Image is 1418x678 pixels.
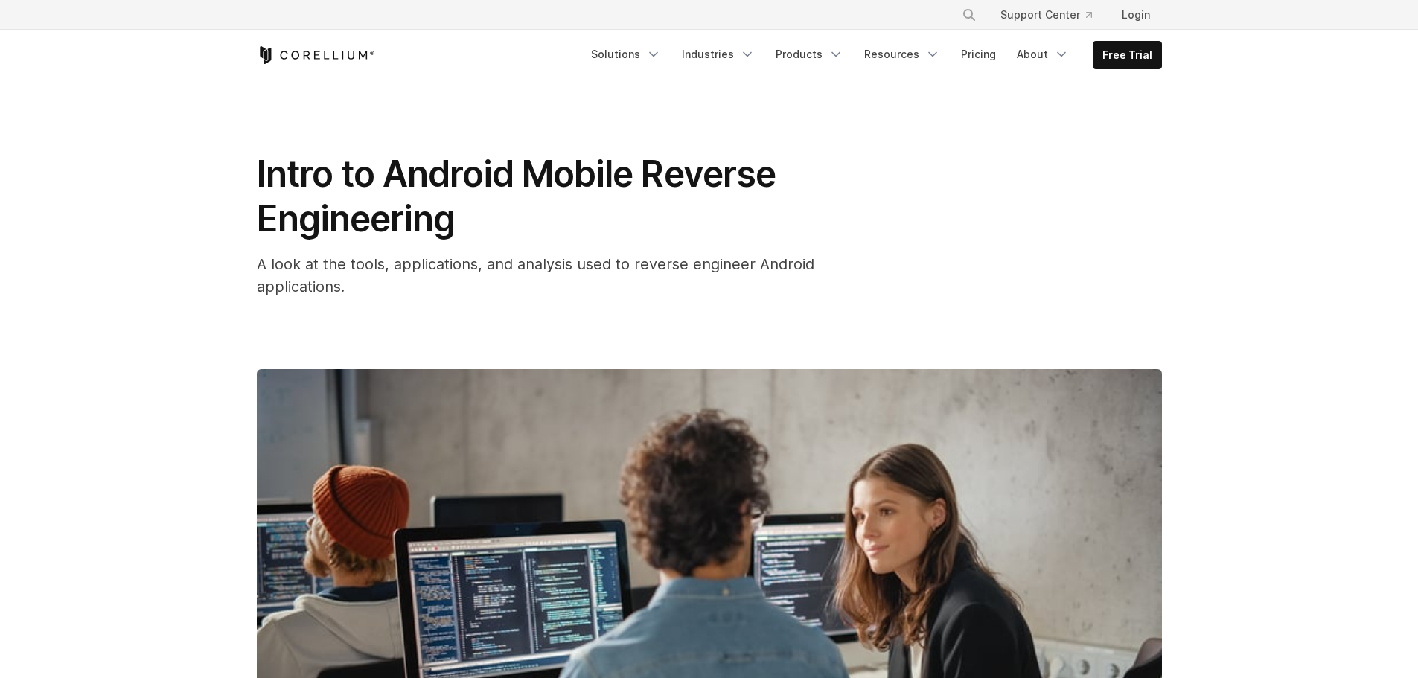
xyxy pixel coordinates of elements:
a: About [1008,41,1078,68]
span: A look at the tools, applications, and analysis used to reverse engineer Android applications. [257,255,814,295]
a: Pricing [952,41,1005,68]
a: Login [1110,1,1162,28]
button: Search [956,1,983,28]
a: Support Center [989,1,1104,28]
a: Solutions [582,41,670,68]
span: Intro to Android Mobile Reverse Engineering [257,152,776,240]
a: Free Trial [1093,42,1161,68]
a: Corellium Home [257,46,375,64]
div: Navigation Menu [582,41,1162,69]
a: Products [767,41,852,68]
div: Navigation Menu [944,1,1162,28]
a: Resources [855,41,949,68]
a: Industries [673,41,764,68]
